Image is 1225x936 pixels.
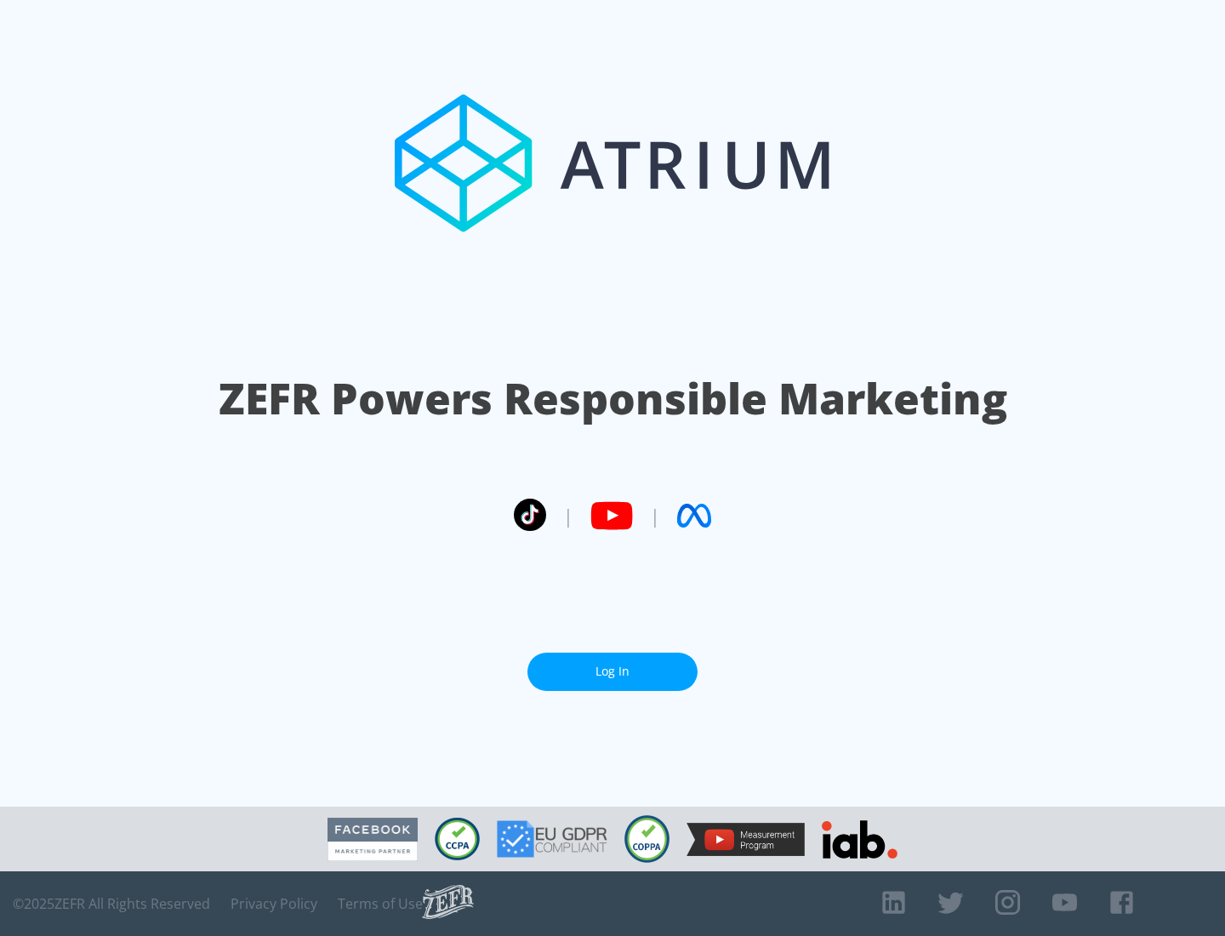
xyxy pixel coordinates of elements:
img: CCPA Compliant [435,818,480,860]
a: Terms of Use [338,895,423,912]
a: Log In [527,653,698,691]
img: YouTube Measurement Program [687,823,805,856]
h1: ZEFR Powers Responsible Marketing [219,369,1007,428]
span: © 2025 ZEFR All Rights Reserved [13,895,210,912]
a: Privacy Policy [231,895,317,912]
img: IAB [822,820,897,859]
img: Facebook Marketing Partner [328,818,418,861]
img: GDPR Compliant [497,820,607,858]
span: | [650,503,660,528]
span: | [563,503,573,528]
img: COPPA Compliant [624,815,669,863]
